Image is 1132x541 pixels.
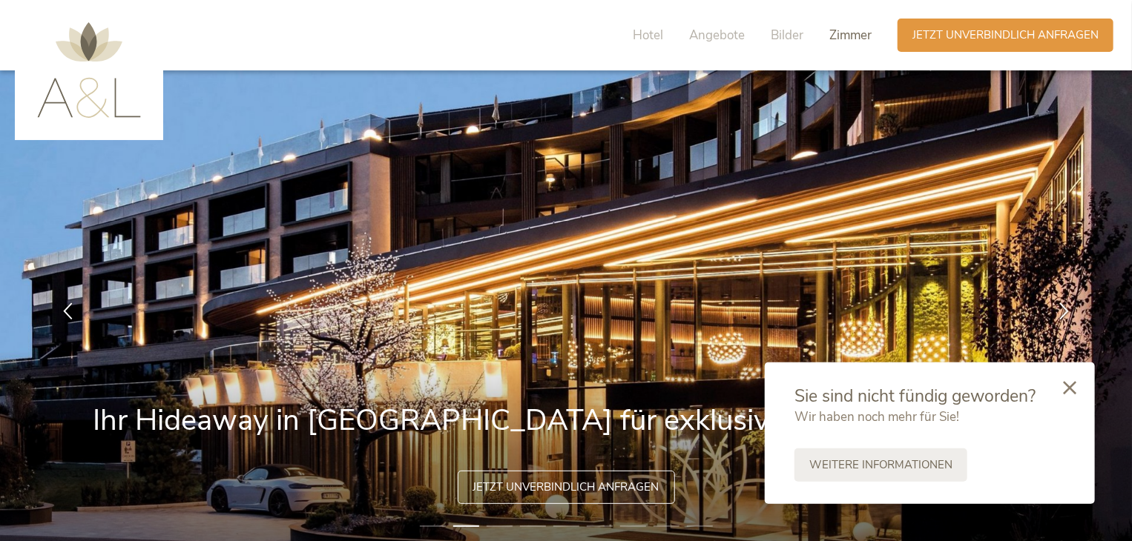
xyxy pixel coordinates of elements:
span: Jetzt unverbindlich anfragen [912,27,1099,43]
span: Sie sind nicht fündig geworden? [794,385,1036,408]
span: Zimmer [829,27,872,44]
span: Hotel [633,27,663,44]
a: Weitere Informationen [794,448,967,482]
span: Angebote [689,27,745,44]
span: Jetzt unverbindlich anfragen [473,479,659,495]
span: Bilder [771,27,803,44]
img: AMONTI & LUNARIS Wellnessresort [37,22,141,118]
span: Weitere Informationen [809,457,952,473]
span: Wir haben noch mehr für Sie! [794,408,959,425]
